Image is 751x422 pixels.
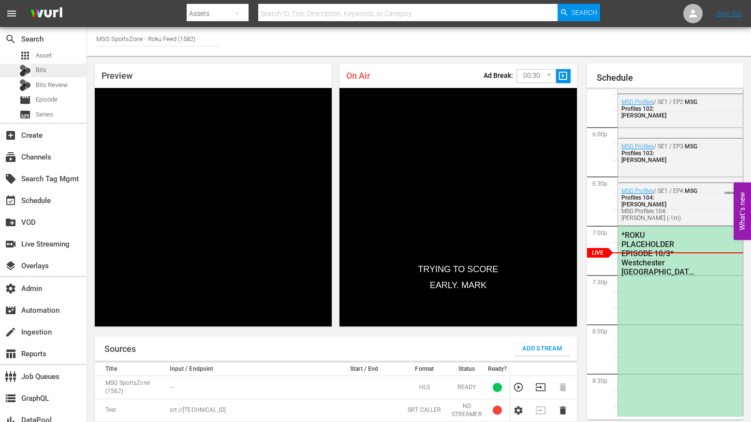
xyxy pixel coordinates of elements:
span: Bits Review [36,80,68,90]
span: Episode [19,94,31,106]
div: Video Player [95,88,332,326]
span: On Air [346,71,370,81]
span: slideshow_sharp [558,71,569,82]
button: Preview Stream [513,382,524,393]
div: / SE1 / EP4: [621,188,699,221]
span: Search [5,33,16,45]
div: Video Player [339,88,576,326]
th: Format [400,363,449,376]
span: Ingestion [5,326,16,338]
div: *ROKU PLACEHOLDER EPISODE 10/3* Westchester [GEOGRAPHIC_DATA] at [GEOGRAPHIC_DATA][US_STATE] Torm... [621,231,699,276]
span: Add Stream [522,343,562,354]
span: Search Tag Mgmt [5,173,16,185]
div: / SE1 / EP3: [621,143,699,163]
button: Transition [535,382,546,393]
td: HLS [400,376,449,399]
span: VARIANT [724,187,737,194]
button: Delete [558,405,568,416]
p: Ad Break: [484,72,513,79]
span: Automation [5,305,16,316]
button: Add Stream [515,341,570,356]
span: Create [5,130,16,141]
td: READY [449,376,485,399]
span: MSG Profiles 104: [PERSON_NAME] [621,188,697,208]
div: / SE1 / EP2: [621,99,699,119]
a: MSG Profiles [621,99,654,105]
span: GraphQL [5,393,16,404]
span: Series [36,110,53,119]
th: Input / Endpoint [167,363,328,376]
a: MSG Profiles [621,188,654,194]
span: Bits [36,65,46,75]
div: Bits [19,65,31,76]
span: Schedule [5,195,16,206]
th: Title [95,363,167,376]
div: 00:30 [516,67,556,85]
div: Bits Review [19,79,31,91]
th: Ready? [485,363,510,376]
span: Job Queues [5,371,16,382]
span: Series [19,109,31,120]
h1: Sources [104,344,136,354]
span: Live Streaming [5,238,16,250]
button: Open Feedback Widget [734,182,751,240]
td: --- [167,376,328,399]
span: menu [6,8,17,19]
td: Test [95,399,167,422]
button: Configure [513,405,524,416]
span: Asset [19,50,31,61]
td: SRT CALLER [400,399,449,422]
span: Search [572,4,597,21]
img: ans4CAIJ8jUAAAAAAAAAAAAAAAAAAAAAAAAgQb4GAAAAAAAAAAAAAAAAAAAAAAAAJMjXAAAAAAAAAAAAAAAAAAAAAAAAgAT5G... [23,2,70,25]
button: Search [558,4,600,21]
a: MSG Profiles [621,143,654,150]
span: Reports [5,348,16,360]
th: Start / End [328,363,400,376]
span: MSG Profiles 103: [PERSON_NAME] [621,143,697,163]
span: Overlays [5,260,16,272]
div: MSG Profiles 104: [PERSON_NAME] (-1m) [621,208,699,221]
span: Admin [5,283,16,294]
a: Sign Out [717,10,742,17]
span: Channels [5,151,16,163]
span: Asset [36,51,52,60]
p: srt://[TECHNICAL_ID] [170,406,325,414]
span: MSG Profiles 102: [PERSON_NAME] [621,99,697,119]
span: Preview [102,71,133,81]
span: Episode [36,95,58,104]
td: MSG SportsZone (1582) [95,376,167,399]
td: NO STREAMER [449,399,485,422]
span: VOD [5,217,16,228]
th: Status [449,363,485,376]
h1: Schedule [597,73,744,83]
